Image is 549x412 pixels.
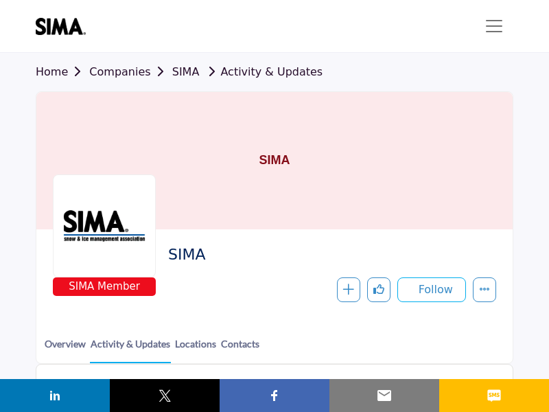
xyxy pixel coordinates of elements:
[90,336,171,363] a: Activity & Updates
[367,277,390,302] button: Like
[156,387,173,404] img: twitter sharing button
[266,387,283,404] img: facebook sharing button
[172,65,200,78] a: SIMA
[47,387,63,404] img: linkedin sharing button
[397,277,466,302] button: Follow
[174,336,217,362] a: Locations
[259,92,290,229] h1: SIMA
[486,387,502,404] img: sms sharing button
[44,336,86,362] a: Overview
[473,277,496,302] button: More details
[89,65,172,78] a: Companies
[376,387,393,404] img: email sharing button
[202,65,323,78] a: Activity & Updates
[36,18,93,35] img: site Logo
[36,65,89,78] a: Home
[168,246,489,264] h2: SIMA
[220,336,260,362] a: Contacts
[475,12,513,40] button: Toggle navigation
[56,279,153,295] span: SIMA Member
